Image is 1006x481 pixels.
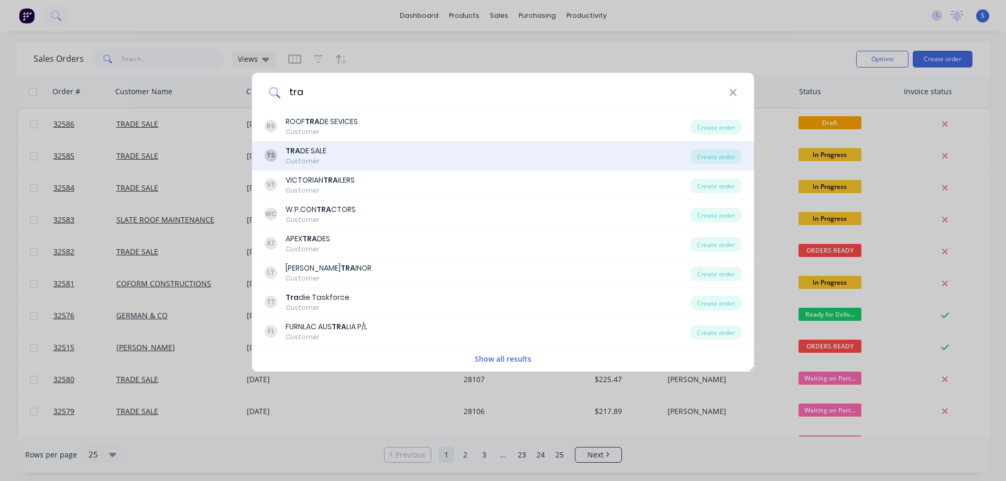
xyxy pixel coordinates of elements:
div: Create order [691,296,741,310]
div: VT [265,178,277,191]
div: ROOF DE SEVICES [286,116,358,127]
div: Create order [691,266,741,281]
div: FL [265,325,277,338]
div: Customer [286,303,349,312]
div: LT [265,266,277,279]
div: Create order [691,149,741,164]
div: APEX DES [286,233,330,244]
div: [PERSON_NAME] INOR [286,263,371,274]
div: TT [265,296,277,308]
input: Enter a customer name to create a new order... [280,73,729,112]
div: TS [265,149,277,162]
div: Create order [691,237,741,252]
div: Create order [691,208,741,222]
div: Customer [286,156,326,166]
b: TRA [316,204,331,215]
div: Create order [691,120,741,135]
b: TRA [305,116,320,127]
div: WC [265,208,277,220]
div: Customer [286,127,358,137]
div: Create order [691,178,741,193]
div: Customer [286,274,371,283]
b: TRA [302,233,317,244]
div: FURNLAC AUS LIA P/L [286,321,367,332]
b: TRA [341,263,355,273]
div: W.P.CON CTORS [286,204,356,215]
b: TRA [323,175,338,185]
div: RS [265,120,277,132]
div: VICTORIAN ILERS [286,175,355,186]
div: Customer [286,244,330,254]
div: Customer [286,215,356,225]
b: TRA [332,321,346,332]
div: DE SALE [286,146,326,156]
b: TRA [286,146,300,156]
b: Tra [286,292,299,303]
div: die Taskforce [286,292,349,303]
div: Customer [286,332,367,342]
div: Customer [286,186,355,195]
div: Create order [691,325,741,340]
div: AT [265,237,277,250]
button: Show all results [472,353,534,365]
